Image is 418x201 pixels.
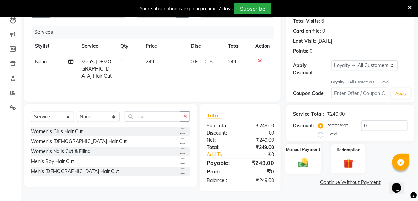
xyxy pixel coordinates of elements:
div: Service Total: [293,110,324,118]
span: 249 [146,59,154,65]
div: Paid: [201,167,240,176]
span: Men's [DEMOGRAPHIC_DATA] Hair Cut [81,59,112,79]
th: Stylist [31,39,77,54]
div: Payable: [201,159,240,167]
div: Points: [293,47,308,55]
span: 249 [228,59,236,65]
div: 0 [310,47,312,55]
iframe: chat widget [389,173,411,194]
img: _cash.svg [295,157,311,169]
th: Qty [116,39,142,54]
div: All Customers → Level 1 [331,79,408,85]
img: _gift.svg [341,157,356,169]
span: Total [207,112,222,119]
div: Card on file: [293,28,321,35]
div: ₹0 [240,129,279,137]
div: Balance : [201,177,240,184]
div: Services [32,26,279,39]
span: | [200,58,202,65]
div: Discount: [201,129,240,137]
th: Service [77,39,116,54]
th: Disc [187,39,224,54]
div: ₹249.00 [240,122,279,129]
div: Women's [DEMOGRAPHIC_DATA] Hair Cut [31,138,127,145]
a: Continue Without Payment [287,179,413,186]
button: Subscribe [234,3,271,14]
div: Sub Total: [201,122,240,129]
input: Search or Scan [125,111,180,122]
div: ₹249.00 [240,137,279,144]
input: Enter Offer / Coupon Code [331,88,389,98]
label: Percentage [326,122,348,128]
label: Redemption [337,147,360,153]
div: ₹0 [247,151,279,158]
div: 6 [321,18,324,25]
div: Total: [201,144,240,151]
div: Apply Discount [293,62,331,76]
div: Women's Girls Hair Cut [31,128,83,135]
a: Add Tip [201,151,247,158]
div: [DATE] [317,38,332,45]
div: ₹249.00 [240,177,279,184]
div: Women's Nails Cut & Filing [31,148,90,155]
th: Action [251,39,274,54]
div: ₹249.00 [327,110,345,118]
strong: Loyalty → [331,80,350,84]
div: Men's Boy Hair Cut [31,158,74,165]
label: Manual Payment [286,147,321,153]
span: 1 [120,59,123,65]
div: Your subscription is expiring in next 7 days [140,5,233,12]
div: ₹249.00 [240,144,279,151]
label: Fixed [326,131,337,137]
div: Total Visits: [293,18,320,25]
button: Apply [391,88,411,99]
div: 0 [322,28,325,35]
div: Last Visit: [293,38,316,45]
div: Men's [DEMOGRAPHIC_DATA] Hair Cut [31,168,119,175]
div: Net: [201,137,240,144]
div: ₹0 [240,167,279,176]
th: Total [224,39,252,54]
th: Price [142,39,187,54]
span: 0 F [191,58,198,65]
div: ₹249.00 [240,159,279,167]
span: Nana [35,59,47,65]
span: 0 % [205,58,213,65]
div: Discount: [293,122,314,129]
div: Coupon Code [293,90,331,97]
